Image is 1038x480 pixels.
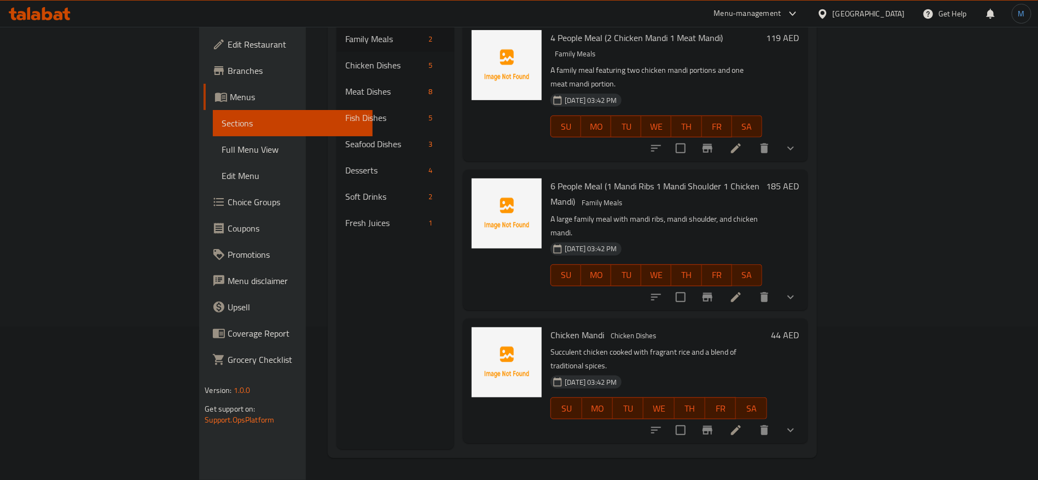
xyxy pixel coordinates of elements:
svg: Show Choices [784,142,797,155]
span: Family Meals [577,196,627,209]
button: delete [751,417,778,443]
button: WE [641,264,671,286]
button: show more [778,135,804,161]
div: Fish Dishes5 [337,105,454,131]
span: Edit Menu [222,169,364,182]
span: Coupons [228,222,364,235]
span: M [1018,8,1025,20]
span: Upsell [228,300,364,314]
a: Support.OpsPlatform [205,413,274,427]
span: Family Meals [550,48,600,60]
h6: 185 AED [767,178,799,194]
a: Choice Groups [204,189,373,215]
a: Coverage Report [204,320,373,346]
span: 6 People Meal (1 Mandi Ribs 1 Mandi Shoulder 1 Chicken Mandi) [550,178,759,210]
button: sort-choices [643,284,669,310]
div: Menu-management [714,7,781,20]
span: SU [555,401,577,417]
svg: Show Choices [784,424,797,437]
span: Seafood Dishes [345,137,424,151]
span: SA [737,267,758,283]
a: Full Menu View [213,136,373,163]
span: TU [616,267,637,283]
h6: 44 AED [772,327,799,343]
span: MO [587,401,608,417]
span: 4 People Meal (2 Chicken Mandi 1 Meat Mandi) [550,30,723,46]
svg: Show Choices [784,291,797,304]
a: Promotions [204,241,373,268]
span: TU [616,119,637,135]
button: FR [705,397,736,419]
span: Fresh Juices [345,216,424,229]
span: Sections [222,117,364,130]
span: SU [555,267,577,283]
span: [DATE] 03:42 PM [560,377,621,388]
button: Branch-specific-item [694,135,721,161]
div: Soft Drinks2 [337,183,454,210]
button: MO [582,397,613,419]
button: TU [611,115,641,137]
span: 8 [424,86,437,97]
span: FR [706,119,728,135]
span: MO [585,267,607,283]
span: 5 [424,113,437,123]
div: Desserts [345,164,424,177]
button: SA [732,115,762,137]
button: TH [675,397,705,419]
button: MO [581,115,611,137]
span: FR [706,267,728,283]
span: WE [648,401,670,417]
img: 4 People Meal (2 Chicken Mandi 1 Meat Mandi) [472,30,542,100]
span: Get support on: [205,402,255,416]
span: [DATE] 03:42 PM [560,95,621,106]
div: Chicken Dishes5 [337,52,454,78]
button: FR [702,115,732,137]
nav: Menu sections [337,21,454,240]
p: A large family meal with mandi ribs, mandi shoulder, and chicken mandi. [550,212,762,240]
span: Choice Groups [228,195,364,209]
span: Chicken Dishes [345,59,424,72]
span: TH [679,401,701,417]
a: Edit Menu [213,163,373,189]
div: items [424,32,437,45]
a: Edit Restaurant [204,31,373,57]
div: [GEOGRAPHIC_DATA] [833,8,905,20]
div: Meat Dishes8 [337,78,454,105]
p: A family meal featuring two chicken mandi portions and one meat mandi portion. [550,63,762,91]
button: WE [641,115,671,137]
div: items [424,137,437,151]
span: Select to update [669,137,692,160]
div: items [424,216,437,229]
span: TH [676,119,697,135]
div: items [424,164,437,177]
span: 5 [424,60,437,71]
button: FR [702,264,732,286]
div: Desserts4 [337,157,454,183]
span: Soft Drinks [345,190,424,203]
span: FR [710,401,732,417]
a: Edit menu item [729,142,743,155]
div: Fresh Juices1 [337,210,454,236]
span: Menus [230,90,364,103]
span: SU [555,119,577,135]
span: 2 [424,192,437,202]
span: 4 [424,165,437,176]
button: SU [550,115,581,137]
a: Edit menu item [729,291,743,304]
span: WE [646,119,667,135]
a: Sections [213,110,373,136]
span: Meat Dishes [345,85,424,98]
span: 2 [424,34,437,44]
span: Version: [205,383,231,397]
span: TU [617,401,639,417]
span: Fish Dishes [345,111,424,124]
button: sort-choices [643,417,669,443]
div: Family Meals2 [337,26,454,52]
div: items [424,190,437,203]
span: Family Meals [345,32,424,45]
